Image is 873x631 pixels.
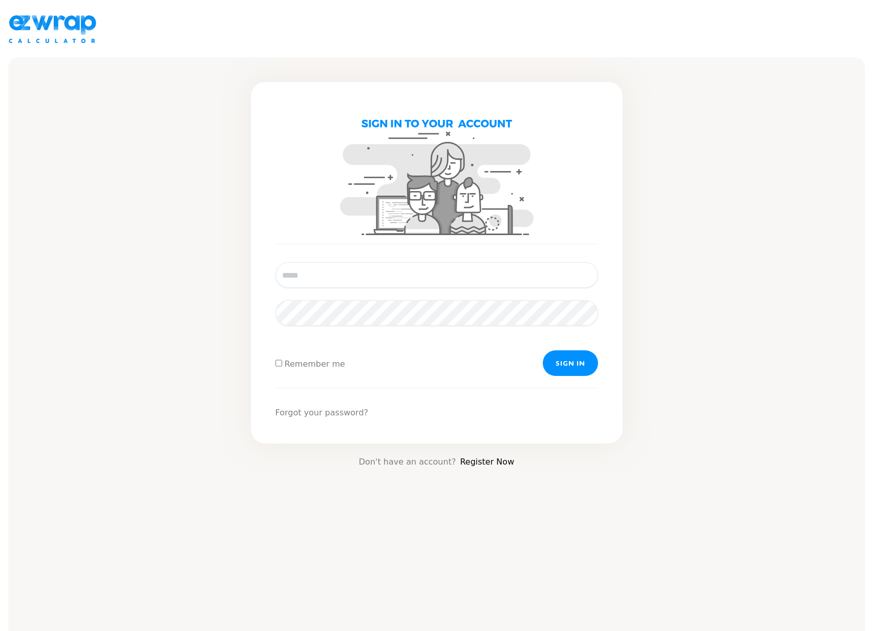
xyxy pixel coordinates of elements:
[460,456,514,468] a: Register Now
[8,12,103,43] img: Logo2-965d49932bbb168f187167af7a4762adea1d22bf7024123ff9a31c0fe34aee66.svg
[275,408,369,417] a: Forgot your password?
[543,350,598,376] button: Sign In
[285,358,345,370] label: Remember me
[251,456,623,468] div: Don't have an account?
